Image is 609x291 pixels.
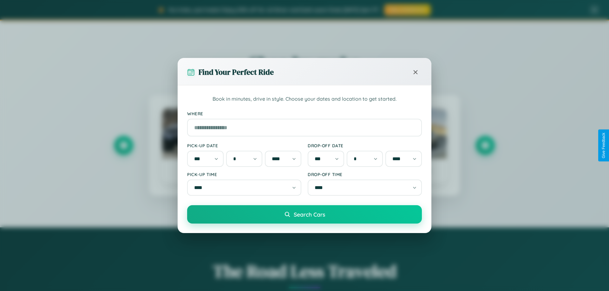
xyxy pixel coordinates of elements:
h3: Find Your Perfect Ride [199,67,274,77]
label: Pick-up Date [187,143,301,148]
label: Drop-off Date [308,143,422,148]
label: Pick-up Time [187,172,301,177]
span: Search Cars [294,211,325,218]
button: Search Cars [187,205,422,224]
label: Drop-off Time [308,172,422,177]
p: Book in minutes, drive in style. Choose your dates and location to get started. [187,95,422,103]
label: Where [187,111,422,116]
